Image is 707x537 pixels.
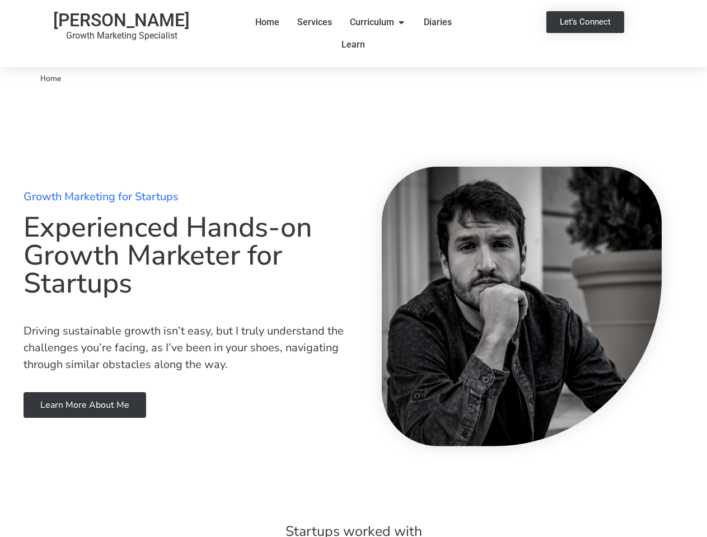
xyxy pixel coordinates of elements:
[424,16,452,29] span: Diaries
[40,74,61,83] span: Home
[40,401,129,409] span: Learn more about me
[651,483,707,537] iframe: Chat Widget
[24,392,146,418] a: Learn more about me
[297,16,332,29] span: Services
[350,16,394,29] span: Curriculum
[341,38,365,51] span: Learn
[243,11,463,56] nav: Menu
[546,11,624,33] a: Let's Connect
[382,167,662,446] img: Ruben Lozano Me Growth Marketing Specialist www.rubenlozano.me 2
[24,323,348,373] p: Driving sustainable growth isn’t easy, but I truly understand the challenges you’re facing, as I’...
[11,29,232,43] p: Growth Marketing Specialist
[24,214,348,298] h1: Experienced Hands-on Growth Marketer for Startups
[255,16,279,29] span: Home
[53,10,190,31] a: [PERSON_NAME]
[243,11,463,56] div: Menu Toggle
[560,18,611,26] span: Let's Connect
[24,191,348,202] h2: Growth Marketing for Startups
